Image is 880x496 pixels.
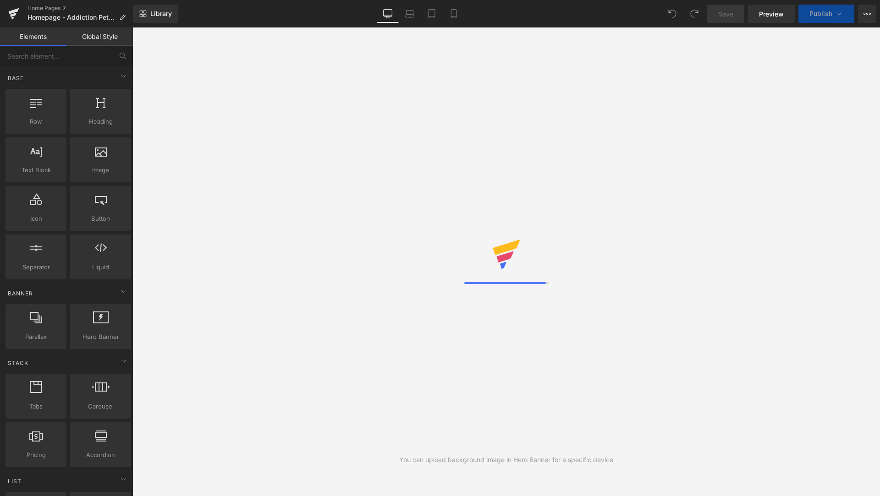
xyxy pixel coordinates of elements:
[748,5,795,23] a: Preview
[809,10,832,17] span: Publish
[759,9,784,19] span: Preview
[66,27,133,46] a: Global Style
[858,5,876,23] button: More
[73,165,128,175] span: Image
[8,262,64,272] span: Separator
[73,450,128,460] span: Accordion
[27,14,115,21] span: Homepage - Addiction Pet Foods [GEOGRAPHIC_DATA] Meat Your Pet
[399,5,421,23] a: Laptop
[73,214,128,223] span: Button
[73,402,128,411] span: Carousel
[421,5,443,23] a: Tablet
[8,450,64,460] span: Pricing
[133,5,178,23] a: New Library
[27,5,133,12] a: Home Pages
[377,5,399,23] a: Desktop
[73,332,128,342] span: Hero Banner
[8,332,64,342] span: Parallax
[73,117,128,126] span: Heading
[73,262,128,272] span: Liquid
[7,359,29,367] span: Stack
[8,117,64,126] span: Row
[399,455,613,465] div: You can upload background image in Hero Banner for a specific device
[8,165,64,175] span: Text Block
[7,477,22,485] span: List
[663,5,682,23] button: Undo
[718,9,733,19] span: Save
[150,10,172,18] span: Library
[798,5,854,23] button: Publish
[685,5,704,23] button: Redo
[443,5,465,23] a: Mobile
[8,402,64,411] span: Tabs
[7,74,25,82] span: Base
[8,214,64,223] span: Icon
[7,289,34,298] span: Banner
